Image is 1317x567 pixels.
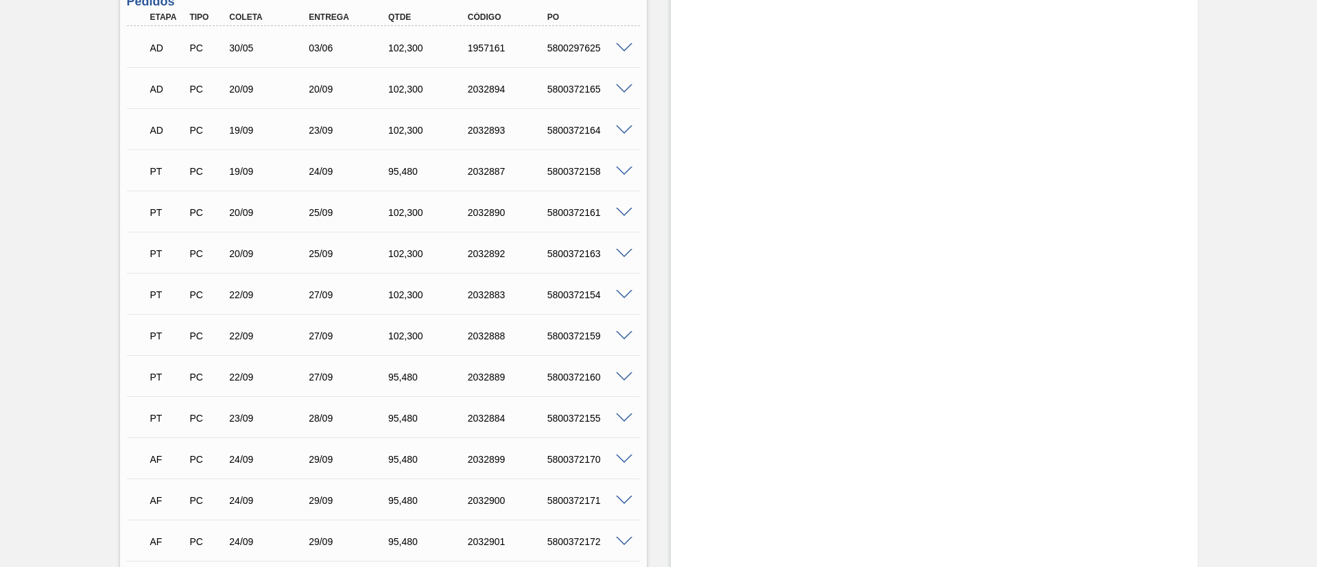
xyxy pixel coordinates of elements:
[464,413,554,424] div: 2032884
[544,166,633,177] div: 5800372158
[186,84,227,95] div: Pedido de Compra
[147,74,188,104] div: Aguardando Descarga
[464,289,554,300] div: 2032883
[186,372,227,383] div: Pedido de Compra
[147,33,188,63] div: Aguardando Descarga
[385,372,474,383] div: 95,480
[186,166,227,177] div: Pedido de Compra
[186,125,227,136] div: Pedido de Compra
[226,536,315,547] div: 24/09/2025
[385,125,474,136] div: 102,300
[544,413,633,424] div: 5800372155
[464,12,554,22] div: Código
[226,372,315,383] div: 22/09/2025
[150,330,185,341] p: PT
[147,527,188,557] div: Aguardando Faturamento
[186,495,227,506] div: Pedido de Compra
[147,444,188,474] div: Aguardando Faturamento
[226,330,315,341] div: 22/09/2025
[464,207,554,218] div: 2032890
[147,321,188,351] div: Pedido em Trânsito
[305,207,394,218] div: 25/09/2025
[150,207,185,218] p: PT
[150,372,185,383] p: PT
[385,289,474,300] div: 102,300
[464,248,554,259] div: 2032892
[305,330,394,341] div: 27/09/2025
[385,536,474,547] div: 95,480
[186,330,227,341] div: Pedido de Compra
[305,43,394,53] div: 03/06/2025
[305,84,394,95] div: 20/09/2025
[464,166,554,177] div: 2032887
[544,43,633,53] div: 5800297625
[226,125,315,136] div: 19/09/2025
[226,248,315,259] div: 20/09/2025
[147,115,188,145] div: Aguardando Descarga
[305,125,394,136] div: 23/09/2025
[385,166,474,177] div: 95,480
[464,330,554,341] div: 2032888
[226,12,315,22] div: Coleta
[464,125,554,136] div: 2032893
[305,495,394,506] div: 29/09/2025
[544,495,633,506] div: 5800372171
[305,248,394,259] div: 25/09/2025
[544,536,633,547] div: 5800372172
[385,12,474,22] div: Qtde
[150,536,185,547] p: AF
[186,207,227,218] div: Pedido de Compra
[186,413,227,424] div: Pedido de Compra
[147,197,188,228] div: Pedido em Trânsito
[147,239,188,269] div: Pedido em Trânsito
[226,413,315,424] div: 23/09/2025
[305,289,394,300] div: 27/09/2025
[226,207,315,218] div: 20/09/2025
[147,12,188,22] div: Etapa
[464,84,554,95] div: 2032894
[385,413,474,424] div: 95,480
[186,43,227,53] div: Pedido de Compra
[305,413,394,424] div: 28/09/2025
[544,248,633,259] div: 5800372163
[385,330,474,341] div: 102,300
[385,248,474,259] div: 102,300
[150,166,185,177] p: PT
[147,156,188,186] div: Pedido em Trânsito
[385,454,474,465] div: 95,480
[464,454,554,465] div: 2032899
[186,536,227,547] div: Pedido de Compra
[544,454,633,465] div: 5800372170
[226,43,315,53] div: 30/05/2025
[544,125,633,136] div: 5800372164
[464,43,554,53] div: 1957161
[147,485,188,516] div: Aguardando Faturamento
[150,248,185,259] p: PT
[305,372,394,383] div: 27/09/2025
[464,495,554,506] div: 2032900
[544,289,633,300] div: 5800372154
[186,12,227,22] div: Tipo
[186,248,227,259] div: Pedido de Compra
[150,454,185,465] p: AF
[544,84,633,95] div: 5800372165
[305,12,394,22] div: Entrega
[305,454,394,465] div: 29/09/2025
[150,43,185,53] p: AD
[464,372,554,383] div: 2032889
[147,403,188,433] div: Pedido em Trânsito
[385,43,474,53] div: 102,300
[226,166,315,177] div: 19/09/2025
[544,12,633,22] div: PO
[186,289,227,300] div: Pedido de Compra
[305,166,394,177] div: 24/09/2025
[385,207,474,218] div: 102,300
[150,495,185,506] p: AF
[226,495,315,506] div: 24/09/2025
[147,362,188,392] div: Pedido em Trânsito
[385,84,474,95] div: 102,300
[544,372,633,383] div: 5800372160
[226,454,315,465] div: 24/09/2025
[544,330,633,341] div: 5800372159
[226,289,315,300] div: 22/09/2025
